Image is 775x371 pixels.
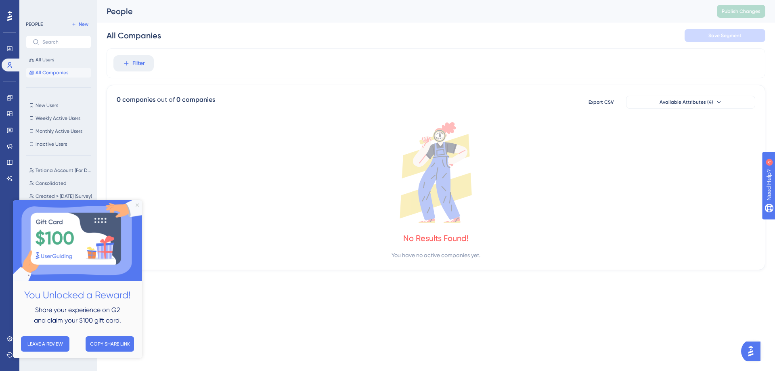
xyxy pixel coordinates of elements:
[26,126,91,136] button: Monthly Active Users
[157,95,175,105] div: out of
[26,68,91,78] button: All Companies
[36,193,92,199] span: Created > [DATE] (Survey)
[626,96,755,109] button: Available Attributes (4)
[22,106,107,113] span: Share your experience on G2
[722,8,760,15] span: Publish Changes
[36,167,93,174] span: Tetiana Account (For Design)
[36,180,67,187] span: Consolidated
[107,30,161,41] div: All Companies
[107,6,697,17] div: People
[19,2,50,12] span: Need Help?
[36,115,80,122] span: Weekly Active Users
[176,95,215,105] div: 0 companies
[36,102,58,109] span: New Users
[403,233,469,244] div: No Results Found!
[685,29,765,42] button: Save Segment
[392,250,480,260] div: You have no active companies yet.
[117,95,155,105] div: 0 companies
[8,136,57,151] button: LEAVE A REVIEW
[36,57,54,63] span: All Users
[69,19,91,29] button: New
[26,191,96,201] button: Created > [DATE] (Survey)
[26,166,96,175] button: Tetiana Account (For Design)
[708,32,741,39] span: Save Segment
[21,116,108,124] span: and claim your $100 gift card.
[717,5,765,18] button: Publish Changes
[589,99,614,105] span: Export CSV
[26,21,43,27] div: PEOPLE
[36,69,68,76] span: All Companies
[73,136,121,151] button: COPY SHARE LINK
[26,178,96,188] button: Consolidated
[113,55,154,71] button: Filter
[26,139,91,149] button: Inactive Users
[36,141,67,147] span: Inactive Users
[581,96,621,109] button: Export CSV
[26,113,91,123] button: Weekly Active Users
[26,101,91,110] button: New Users
[26,55,91,65] button: All Users
[123,3,126,6] div: Close Preview
[42,39,84,45] input: Search
[741,339,765,363] iframe: UserGuiding AI Assistant Launcher
[660,99,713,105] span: Available Attributes (4)
[79,21,88,27] span: New
[56,4,59,10] div: 4
[132,59,145,68] span: Filter
[6,87,123,103] h2: You Unlocked a Reward!
[36,128,82,134] span: Monthly Active Users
